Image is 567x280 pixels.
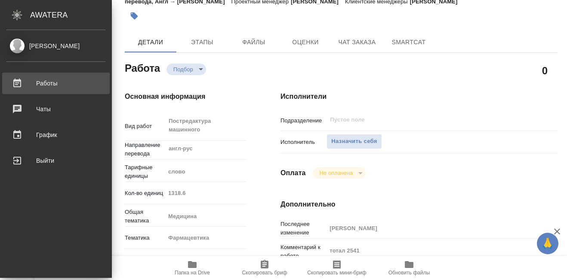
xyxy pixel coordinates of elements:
[280,199,558,210] h4: Дополнительно
[540,234,555,253] span: 🙏
[301,256,373,280] button: Скопировать мини-бриф
[373,256,445,280] button: Обновить файлы
[6,103,105,116] div: Чаты
[542,63,548,78] h2: 0
[165,187,246,199] input: Пустое поле
[125,163,165,180] p: Тарифные единицы
[2,124,110,146] a: График
[285,37,326,48] span: Оценки
[307,270,366,276] span: Скопировать мини-бриф
[6,154,105,167] div: Выйти
[165,164,246,179] div: слово
[125,208,165,225] p: Общая тематика
[165,209,246,224] div: Медицина
[130,37,171,48] span: Детали
[182,37,223,48] span: Этапы
[327,134,382,149] button: Назначить себя
[125,122,165,131] p: Вид работ
[388,37,429,48] span: SmartCat
[2,73,110,94] a: Работы
[317,169,355,177] button: Не оплачена
[280,91,558,102] h4: Исполнители
[6,128,105,141] div: График
[30,6,112,24] div: AWATERA
[242,270,287,276] span: Скопировать бриф
[125,6,144,25] button: Добавить тэг
[280,116,327,125] p: Подразделение
[175,270,210,276] span: Папка на Drive
[166,64,206,75] div: Подбор
[228,256,301,280] button: Скопировать бриф
[280,138,327,146] p: Исполнитель
[2,150,110,171] a: Выйти
[329,115,514,125] input: Пустое поле
[388,270,430,276] span: Обновить файлы
[6,41,105,51] div: [PERSON_NAME]
[280,220,327,237] p: Последнее изменение
[165,231,246,245] div: Фармацевтика
[336,37,378,48] span: Чат заказа
[2,98,110,120] a: Чаты
[537,233,558,254] button: 🙏
[125,234,165,242] p: Тематика
[125,60,160,75] h2: Работа
[6,77,105,90] div: Работы
[331,137,377,146] span: Назначить себя
[171,66,196,73] button: Подбор
[327,222,534,234] input: Пустое поле
[125,141,165,158] p: Направление перевода
[280,243,327,260] p: Комментарий к работе
[313,167,366,179] div: Подбор
[280,168,306,178] h4: Оплата
[125,189,165,198] p: Кол-во единиц
[156,256,228,280] button: Папка на Drive
[125,91,246,102] h4: Основная информация
[327,243,534,258] textarea: тотал 2541
[233,37,274,48] span: Файлы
